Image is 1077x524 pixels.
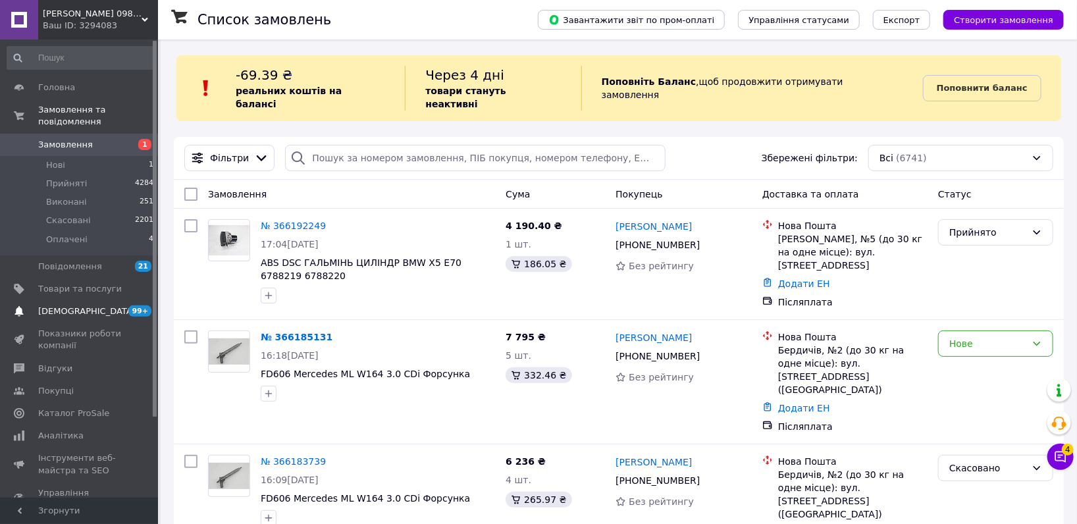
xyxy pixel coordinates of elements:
[548,14,714,26] span: Завантажити звіт по пром-оплаті
[38,452,122,476] span: Інструменти веб-майстра та SEO
[208,219,250,261] a: Фото товару
[883,15,920,25] span: Експорт
[135,261,151,272] span: 21
[930,14,1064,24] a: Створити замовлення
[261,369,470,379] a: FD606 Mercedes ML W164 3.0 CDi Форсунка
[38,430,84,442] span: Аналітика
[923,75,1041,101] a: Поповнити баланс
[778,403,830,413] a: Додати ЕН
[629,372,694,382] span: Без рейтингу
[616,220,692,233] a: [PERSON_NAME]
[209,225,250,256] img: Фото товару
[208,455,250,497] a: Фото товару
[778,296,928,309] div: Післяплата
[1062,444,1074,456] span: 4
[778,420,928,433] div: Післяплата
[46,178,87,190] span: Прийняті
[937,83,1028,93] b: Поповнити баланс
[196,78,216,98] img: :exclamation:
[762,151,858,165] span: Збережені фільтри:
[38,385,74,397] span: Покупці
[506,256,571,272] div: 186.05 ₴
[425,67,504,83] span: Через 4 дні
[38,82,75,93] span: Головна
[46,159,65,171] span: Нові
[616,189,662,199] span: Покупець
[629,261,694,271] span: Без рейтингу
[38,139,93,151] span: Замовлення
[425,86,506,109] b: товари стануть неактивні
[135,178,153,190] span: 4284
[261,350,319,361] span: 16:18[DATE]
[506,189,530,199] span: Cума
[38,407,109,419] span: Каталог ProSale
[778,232,928,272] div: [PERSON_NAME], №5 (до 30 кг на одне місце): вул. [STREET_ADDRESS]
[506,475,531,485] span: 4 шт.
[208,330,250,373] a: Фото товару
[954,15,1053,25] span: Створити замовлення
[43,8,142,20] span: Дізель ЮА 0984784109 автозапчастини
[236,67,292,83] span: -69.39 ₴
[778,344,928,396] div: Бердичів, №2 (до 30 кг на одне місце): вул. [STREET_ADDRESS] ([GEOGRAPHIC_DATA])
[616,456,692,469] a: [PERSON_NAME]
[236,86,342,109] b: реальних коштів на балансі
[38,283,122,295] span: Товари та послуги
[943,10,1064,30] button: Створити замовлення
[778,219,928,232] div: Нова Пошта
[778,278,830,289] a: Додати ЕН
[949,461,1026,475] div: Скасовано
[613,236,702,254] div: [PHONE_NUMBER]
[208,189,267,199] span: Замовлення
[261,332,332,342] a: № 366185131
[209,338,250,365] img: Фото товару
[46,234,88,246] span: Оплачені
[261,257,461,281] a: ABS DSC ГАЛЬМІНЬ ЦИЛІНДР BMW X5 E70 6788219 6788220
[43,20,158,32] div: Ваш ID: 3294083
[38,104,158,128] span: Замовлення та повідомлення
[209,463,250,490] img: Фото товару
[261,456,326,467] a: № 366183739
[873,10,931,30] button: Експорт
[38,328,122,352] span: Показники роботи компанії
[261,493,470,504] a: FD606 Mercedes ML W164 3.0 CDi Форсунка
[38,487,122,511] span: Управління сайтом
[140,196,153,208] span: 251
[261,475,319,485] span: 16:09[DATE]
[261,221,326,231] a: № 366192249
[506,332,546,342] span: 7 795 ₴
[581,66,923,111] div: , щоб продовжити отримувати замовлення
[506,221,562,231] span: 4 190.40 ₴
[949,225,1026,240] div: Прийнято
[616,331,692,344] a: [PERSON_NAME]
[135,215,153,226] span: 2201
[46,196,87,208] span: Виконані
[778,455,928,468] div: Нова Пошта
[738,10,860,30] button: Управління статусами
[506,456,546,467] span: 6 236 ₴
[506,350,531,361] span: 5 шт.
[261,239,319,249] span: 17:04[DATE]
[778,330,928,344] div: Нова Пошта
[880,151,893,165] span: Всі
[46,215,91,226] span: Скасовані
[613,347,702,365] div: [PHONE_NUMBER]
[285,145,666,171] input: Пошук за номером замовлення, ПІБ покупця, номером телефону, Email, номером накладної
[210,151,249,165] span: Фільтри
[128,305,151,317] span: 99+
[149,234,153,246] span: 4
[1047,444,1074,470] button: Чат з покупцем4
[896,153,927,163] span: (6741)
[38,305,136,317] span: [DEMOGRAPHIC_DATA]
[38,261,102,273] span: Повідомлення
[506,239,531,249] span: 1 шт.
[602,76,696,87] b: Поповніть Баланс
[506,367,571,383] div: 332.46 ₴
[538,10,725,30] button: Завантажити звіт по пром-оплаті
[629,496,694,507] span: Без рейтингу
[749,15,849,25] span: Управління статусами
[197,12,331,28] h1: Список замовлень
[938,189,972,199] span: Статус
